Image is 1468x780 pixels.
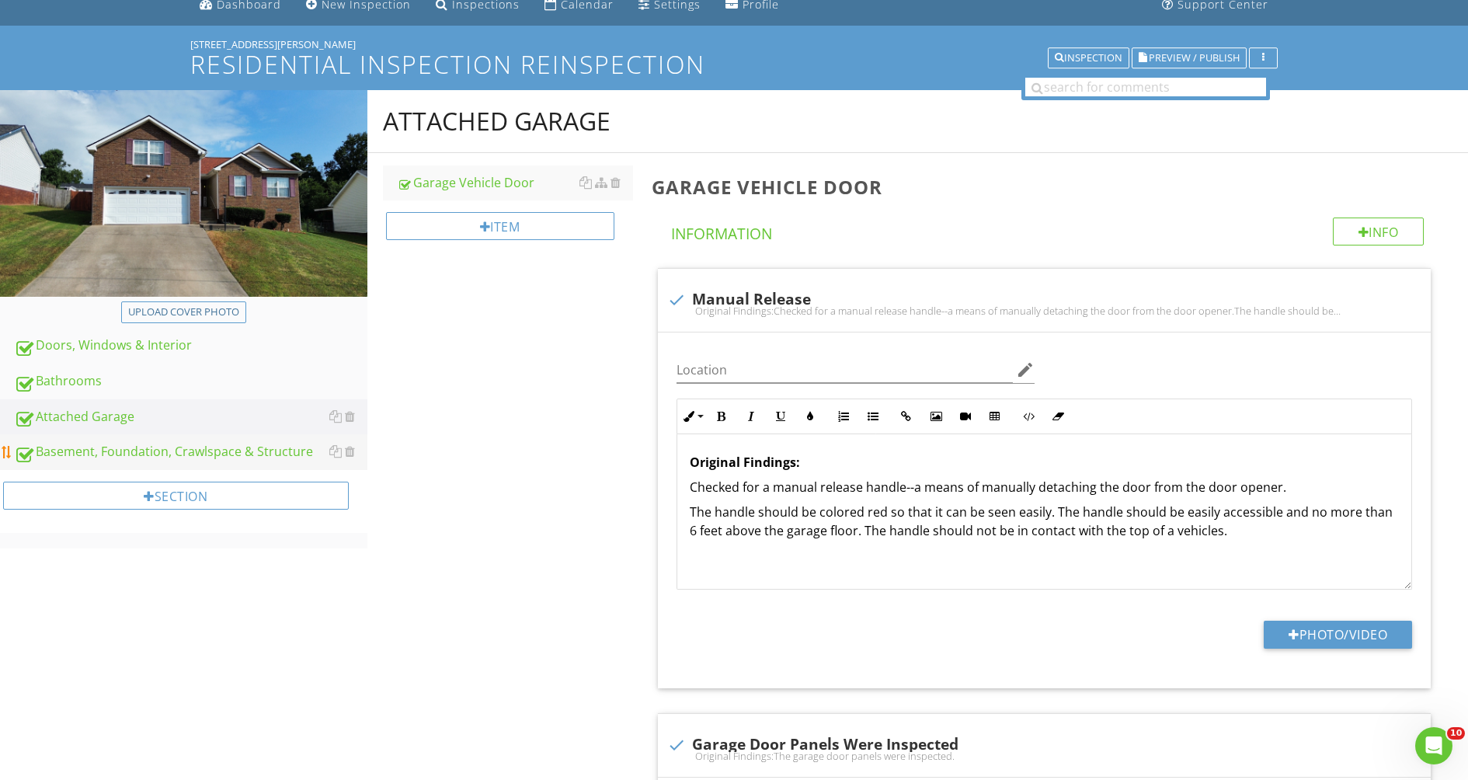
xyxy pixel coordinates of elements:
[1333,218,1425,245] div: Info
[1132,47,1247,69] button: Preview / Publish
[14,407,367,427] div: Attached Garage
[1264,621,1412,649] button: Photo/Video
[829,402,858,431] button: Ordered List
[766,402,795,431] button: Underline (⌘U)
[677,357,1014,383] input: Location
[14,371,367,392] div: Bathrooms
[795,402,825,431] button: Colors
[1016,360,1035,379] i: edit
[1048,50,1129,64] a: Inspection
[671,218,1424,244] h4: Information
[690,503,1399,540] p: The handle should be colored red so that it can be seen easily. The handle should be easily acces...
[892,402,921,431] button: Insert Link (⌘K)
[1447,727,1465,740] span: 10
[690,454,800,471] strong: Original Findings:
[667,750,1421,762] div: Original Findings:The garage door panels were inspected.
[707,402,736,431] button: Bold (⌘B)
[652,176,1443,197] h3: Garage Vehicle Door
[190,38,1278,50] div: [STREET_ADDRESS][PERSON_NAME]
[14,442,367,462] div: Basement, Foundation, Crawlspace & Structure
[921,402,951,431] button: Insert Image (⌘P)
[980,402,1010,431] button: Insert Table
[1025,78,1266,96] input: search for comments
[690,478,1399,496] p: Checked for a manual release handle--a means of manually detaching the door from the door opener.
[951,402,980,431] button: Insert Video
[3,482,349,510] div: Section
[190,50,1278,78] h1: Residential Inspection Reinspection
[1055,53,1122,64] div: Inspection
[667,305,1421,317] div: Original Findings:Checked for a manual release handle--a means of manually detaching the door fro...
[1048,47,1129,69] button: Inspection
[858,402,888,431] button: Unordered List
[1043,402,1073,431] button: Clear Formatting
[128,305,239,320] div: Upload cover photo
[1014,402,1043,431] button: Code View
[14,336,367,356] div: Doors, Windows & Interior
[677,402,707,431] button: Inline Style
[1415,727,1452,764] iframe: Intercom live chat
[397,173,633,192] div: Garage Vehicle Door
[386,212,614,240] div: Item
[1132,50,1247,64] a: Preview / Publish
[1149,53,1240,63] span: Preview / Publish
[736,402,766,431] button: Italic (⌘I)
[383,106,611,137] div: Attached Garage
[121,301,246,323] button: Upload cover photo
